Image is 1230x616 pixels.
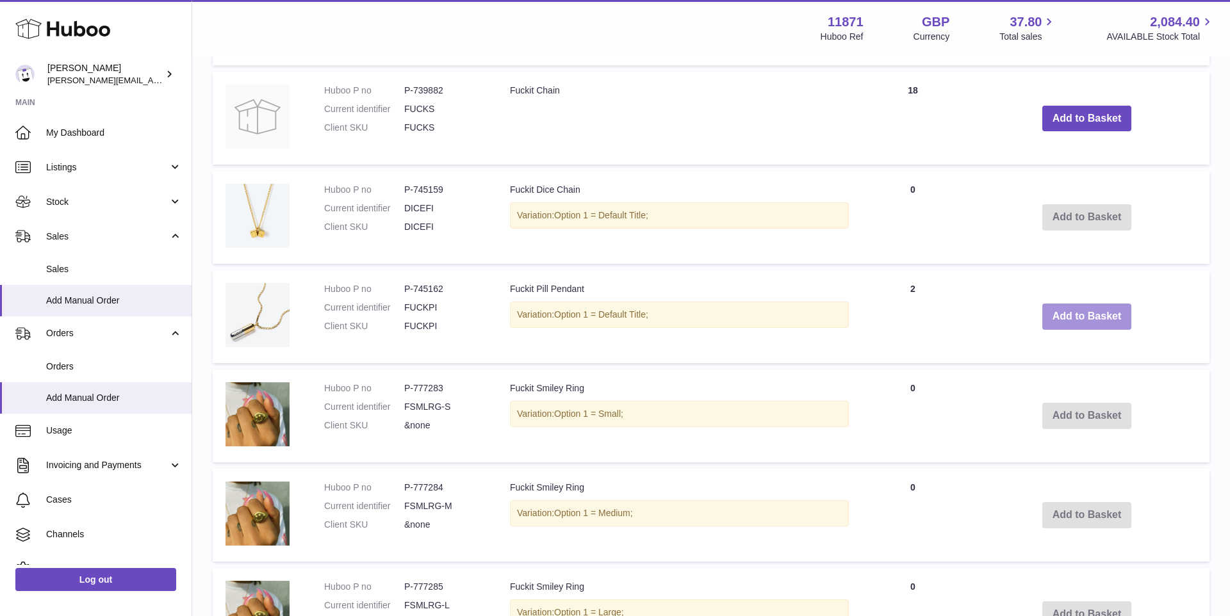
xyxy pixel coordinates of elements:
[999,13,1056,43] a: 37.80 Total sales
[46,231,168,243] span: Sales
[497,369,862,462] td: Fuckit Smiley Ring
[862,72,964,165] td: 18
[324,401,404,413] dt: Current identifier
[510,500,849,526] div: Variation:
[404,519,484,531] dd: &none
[1042,106,1132,132] button: Add to Basket
[862,369,964,462] td: 0
[862,469,964,562] td: 0
[554,309,648,320] span: Option 1 = Default Title;
[404,122,484,134] dd: FUCKS
[46,127,182,139] span: My Dashboard
[46,459,168,471] span: Invoicing and Payments
[497,171,862,264] td: Fuckit Dice Chain
[46,196,168,208] span: Stock
[46,327,168,339] span: Orders
[404,85,484,97] dd: P-739882
[324,103,404,115] dt: Current identifier
[225,184,290,248] img: Fuckit Dice Chain
[999,31,1056,43] span: Total sales
[404,320,484,332] dd: FUCKPI
[404,103,484,115] dd: FUCKS
[15,65,35,84] img: katie@hoopsandchains.com
[324,581,404,593] dt: Huboo P no
[15,568,176,591] a: Log out
[324,599,404,612] dt: Current identifier
[46,161,168,174] span: Listings
[225,85,290,149] img: Fuckit Chain
[1150,13,1200,31] span: 2,084.40
[497,270,862,363] td: Fuckit Pill Pendant
[404,283,484,295] dd: P-745162
[225,482,290,546] img: Fuckit Smiley Ring
[404,202,484,215] dd: DICEFI
[922,13,949,31] strong: GBP
[828,13,864,31] strong: 11871
[324,302,404,314] dt: Current identifier
[46,494,182,506] span: Cases
[554,210,648,220] span: Option 1 = Default Title;
[1106,31,1215,43] span: AVAILABLE Stock Total
[404,419,484,432] dd: &none
[554,508,633,518] span: Option 1 = Medium;
[324,500,404,512] dt: Current identifier
[404,401,484,413] dd: FSMLRG-S
[497,72,862,165] td: Fuckit Chain
[914,31,950,43] div: Currency
[324,382,404,394] dt: Huboo P no
[324,482,404,494] dt: Huboo P no
[47,75,257,85] span: [PERSON_NAME][EMAIL_ADDRESS][DOMAIN_NAME]
[46,563,182,575] span: Settings
[404,184,484,196] dd: P-745159
[324,221,404,233] dt: Client SKU
[404,221,484,233] dd: DICEFI
[46,295,182,307] span: Add Manual Order
[404,581,484,593] dd: P-777285
[554,409,623,419] span: Option 1 = Small;
[225,283,290,347] img: Fuckit Pill Pendant
[324,202,404,215] dt: Current identifier
[1010,13,1042,31] span: 37.80
[324,184,404,196] dt: Huboo P no
[497,469,862,562] td: Fuckit Smiley Ring
[404,382,484,394] dd: P-777283
[324,320,404,332] dt: Client SKU
[46,392,182,404] span: Add Manual Order
[404,500,484,512] dd: FSMLRG-M
[46,361,182,373] span: Orders
[324,519,404,531] dt: Client SKU
[225,382,290,446] img: Fuckit Smiley Ring
[324,85,404,97] dt: Huboo P no
[47,62,163,86] div: [PERSON_NAME]
[46,528,182,540] span: Channels
[510,401,849,427] div: Variation:
[510,302,849,328] div: Variation:
[862,171,964,264] td: 0
[1106,13,1215,43] a: 2,084.40 AVAILABLE Stock Total
[324,419,404,432] dt: Client SKU
[404,599,484,612] dd: FSMLRG-L
[821,31,864,43] div: Huboo Ref
[324,283,404,295] dt: Huboo P no
[46,425,182,437] span: Usage
[404,302,484,314] dd: FUCKPI
[324,122,404,134] dt: Client SKU
[46,263,182,275] span: Sales
[1042,304,1132,330] button: Add to Basket
[862,270,964,363] td: 2
[404,482,484,494] dd: P-777284
[510,202,849,229] div: Variation:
